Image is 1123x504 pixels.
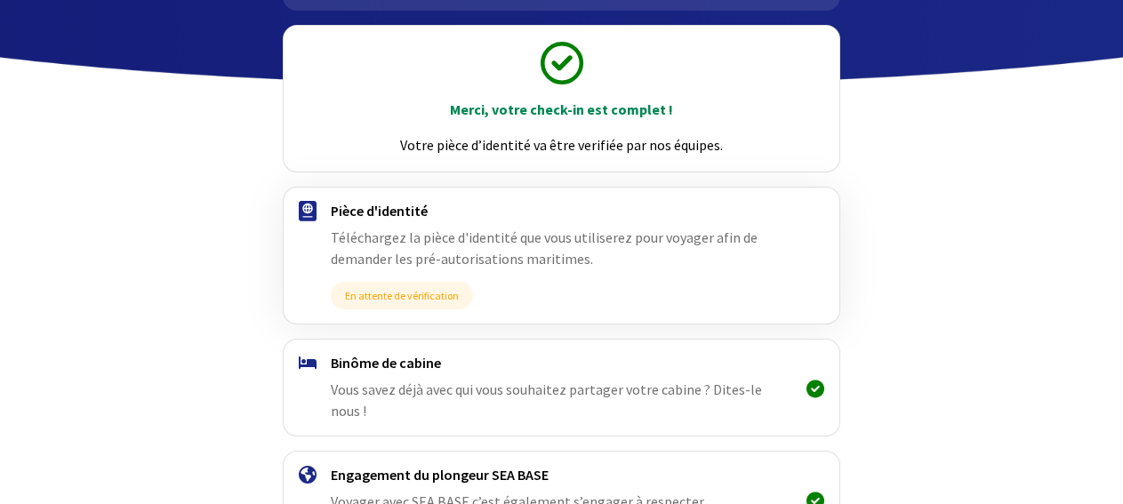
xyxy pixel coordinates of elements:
h4: Pièce d'identité [331,202,792,220]
img: binome.svg [299,356,317,369]
p: Merci, votre check-in est complet ! [300,99,823,120]
img: engagement.svg [299,466,317,484]
span: En attente de vérification [331,282,473,309]
span: Téléchargez la pièce d'identité que vous utiliserez pour voyager afin de demander les pré-autoris... [331,228,758,268]
h4: Binôme de cabine [331,354,792,372]
img: passport.svg [299,201,317,221]
span: Vous savez déjà avec qui vous souhaitez partager votre cabine ? Dites-le nous ! [331,380,762,420]
h4: Engagement du plongeur SEA BASE [331,466,792,484]
p: Votre pièce d’identité va être verifiée par nos équipes. [300,134,823,156]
